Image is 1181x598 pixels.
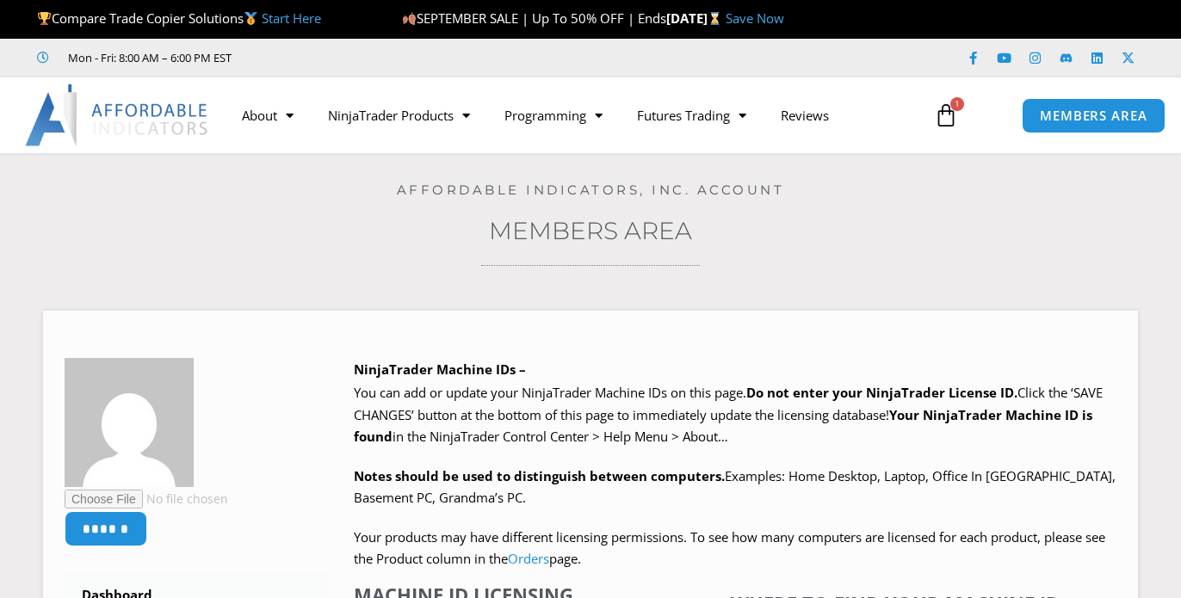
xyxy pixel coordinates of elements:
[403,12,416,25] img: 🍂
[354,361,526,378] b: NinjaTrader Machine IDs –
[746,384,1017,401] b: Do not enter your NinjaTrader License ID.
[65,358,194,487] img: 69db12f0b1c1ff2c1116ca113affd174943a56781548ab75b44f0d3632942425
[764,96,846,135] a: Reviews
[397,182,785,198] a: Affordable Indicators, Inc. Account
[37,9,321,27] span: Compare Trade Copier Solutions
[726,9,784,27] a: Save Now
[489,216,692,245] a: Members Area
[487,96,620,135] a: Programming
[311,96,487,135] a: NinjaTrader Products
[354,384,1103,445] span: Click the ‘SAVE CHANGES’ button at the bottom of this page to immediately update the licensing da...
[354,528,1105,568] span: Your products may have different licensing permissions. To see how many computers are licensed fo...
[256,49,514,66] iframe: Customer reviews powered by Trustpilot
[64,47,232,68] span: Mon - Fri: 8:00 AM – 6:00 PM EST
[354,384,746,401] span: You can add or update your NinjaTrader Machine IDs on this page.
[1040,109,1147,122] span: MEMBERS AREA
[244,12,257,25] img: 🥇
[950,97,964,111] span: 1
[666,9,726,27] strong: [DATE]
[38,12,51,25] img: 🏆
[401,9,665,27] span: SEPTEMBER SALE | Up To 50% OFF | Ends
[1022,98,1166,133] a: MEMBERS AREA
[354,467,725,484] strong: Notes should be used to distinguish between computers.
[262,9,321,27] a: Start Here
[708,12,721,25] img: ⌛
[225,96,311,135] a: About
[508,550,549,567] a: Orders
[908,90,984,140] a: 1
[354,467,1116,507] span: Examples: Home Desktop, Laptop, Office In [GEOGRAPHIC_DATA], Basement PC, Grandma’s PC.
[225,96,922,135] nav: Menu
[25,84,210,146] img: LogoAI | Affordable Indicators – NinjaTrader
[620,96,764,135] a: Futures Trading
